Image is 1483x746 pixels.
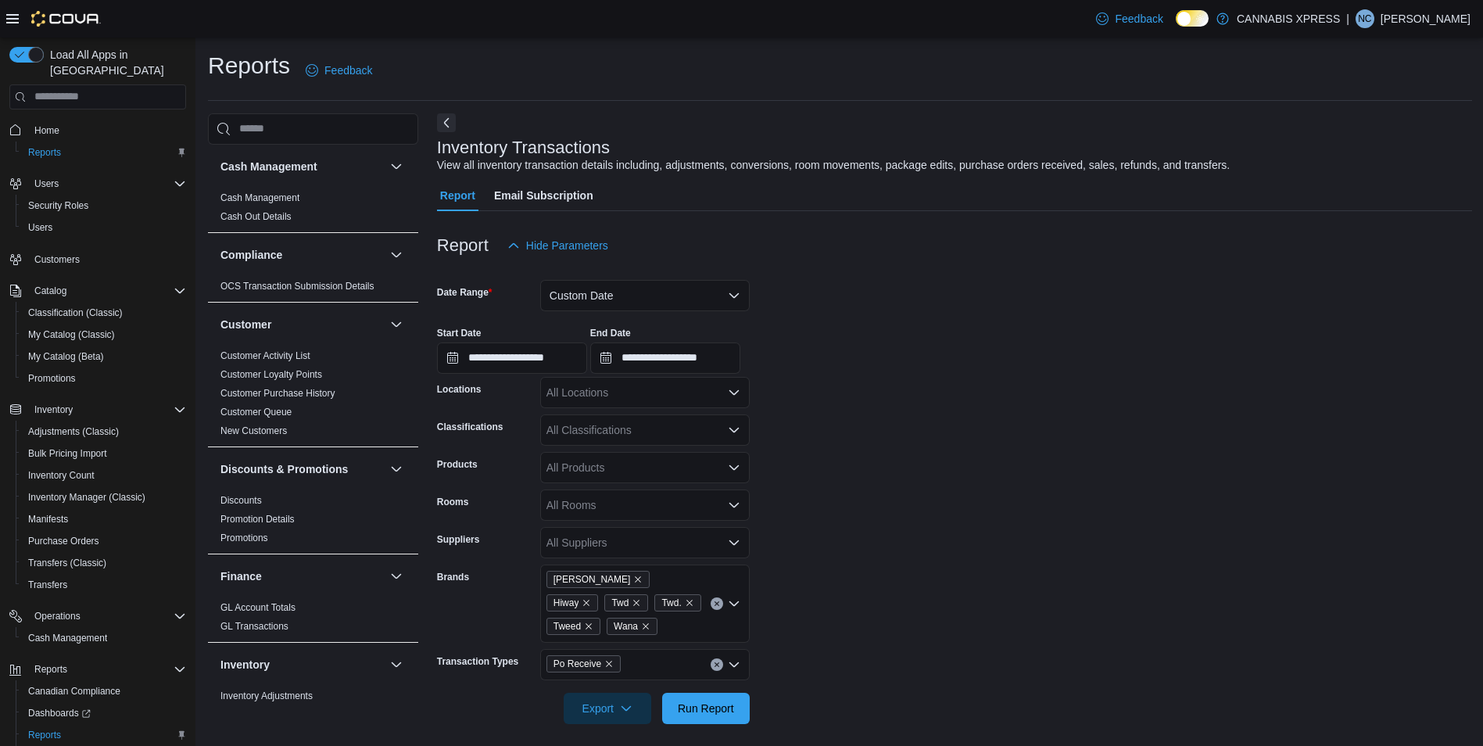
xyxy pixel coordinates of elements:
div: Compliance [208,277,418,302]
label: Date Range [437,286,493,299]
p: CANNABIS XPRESS [1237,9,1340,28]
button: Open list of options [728,658,740,671]
button: Discounts & Promotions [387,460,406,479]
a: Bulk Pricing Import [22,444,113,463]
label: Classifications [437,421,503,433]
div: View all inventory transaction details including, adjustments, conversions, room movements, packa... [437,157,1230,174]
span: Tweed [546,618,600,635]
span: Purchase Orders [22,532,186,551]
button: Inventory [387,655,406,674]
span: New Customers [220,425,287,437]
button: Finance [220,568,384,584]
span: Po Receive [553,656,601,672]
p: | [1346,9,1349,28]
button: Remove Wana from selection in this group [641,622,650,631]
span: Cash Out Details [220,210,292,223]
img: Cova [31,11,101,27]
label: End Date [590,327,631,339]
span: GL Account Totals [220,601,296,614]
span: Load All Apps in [GEOGRAPHIC_DATA] [44,47,186,78]
a: Customer Purchase History [220,388,335,399]
span: Catalog [34,285,66,297]
span: Promotion Details [220,513,295,525]
a: Promotions [22,369,82,388]
button: Inventory [220,657,384,672]
a: My Catalog (Classic) [22,325,121,344]
a: Reports [22,726,67,744]
a: Customer Activity List [220,350,310,361]
button: Purchase Orders [16,530,192,552]
span: Bulk Pricing Import [22,444,186,463]
h3: Customer [220,317,271,332]
a: Customer Loyalty Points [220,369,322,380]
button: Compliance [220,247,384,263]
span: Reports [22,143,186,162]
a: Adjustments (Classic) [22,422,125,441]
a: Promotions [220,533,268,543]
span: NC [1358,9,1371,28]
span: Users [22,218,186,237]
span: Promotions [28,372,76,385]
span: Feedback [1115,11,1162,27]
span: Reports [34,663,67,676]
span: Dashboards [28,707,91,719]
span: GL Transactions [220,620,288,633]
label: Locations [437,383,482,396]
button: Classification (Classic) [16,302,192,324]
input: Press the down key to open a popover containing a calendar. [590,343,740,374]
span: Wana [614,619,638,634]
button: Customer [220,317,384,332]
span: Inventory Manager (Classic) [22,488,186,507]
span: Catalog [28,282,186,300]
h3: Compliance [220,247,282,263]
h3: Finance [220,568,262,584]
button: Adjustments (Classic) [16,421,192,443]
a: OCS Transaction Submission Details [220,281,374,292]
span: Transfers [28,579,67,591]
p: [PERSON_NAME] [1381,9,1470,28]
a: Reports [22,143,67,162]
span: Promotions [22,369,186,388]
span: Security Roles [28,199,88,212]
span: Hiway [553,595,579,611]
button: Reports [16,724,192,746]
h3: Cash Management [220,159,317,174]
a: Inventory Manager (Classic) [22,488,152,507]
span: Canadian Compliance [28,685,120,698]
div: Finance [208,598,418,642]
span: Manifests [28,513,68,525]
button: Customers [3,248,192,271]
button: Run Report [662,693,750,724]
span: Transfers (Classic) [22,554,186,572]
button: Hide Parameters [501,230,614,261]
span: Customer Activity List [220,350,310,362]
button: Cash Management [220,159,384,174]
button: Open list of options [728,536,740,549]
span: Reports [28,146,61,159]
a: Inventory Adjustments [220,690,313,701]
button: Security Roles [16,195,192,217]
span: Cash Management [220,192,299,204]
div: Customer [208,346,418,447]
a: Cash Management [220,192,299,203]
a: GL Transactions [220,621,288,632]
button: Cash Management [387,157,406,176]
span: Security Roles [22,196,186,215]
span: Customer Purchase History [220,387,335,400]
a: Dashboards [22,704,97,723]
span: Promotions [220,532,268,544]
span: Hiway [546,594,599,612]
span: Tweed [553,619,581,634]
a: Security Roles [22,196,95,215]
span: Users [28,174,186,193]
span: Classification (Classic) [22,303,186,322]
span: Adjustments (Classic) [28,425,119,438]
span: Twd [611,595,629,611]
button: Inventory [28,400,79,419]
button: Next [437,113,456,132]
label: Brands [437,571,469,583]
button: Finance [387,567,406,586]
span: Hide Parameters [526,238,608,253]
label: Rooms [437,496,469,508]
